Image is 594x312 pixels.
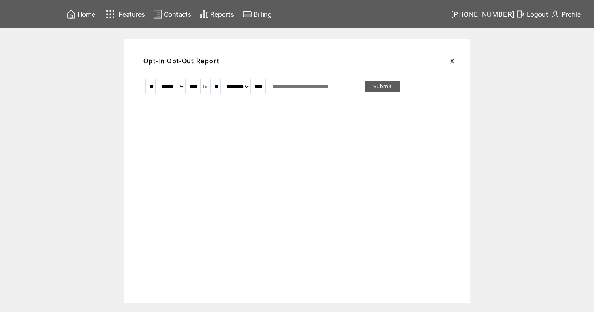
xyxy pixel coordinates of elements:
img: features.svg [103,8,117,21]
img: contacts.svg [153,9,162,19]
img: creidtcard.svg [243,9,252,19]
span: Profile [561,10,581,18]
span: [PHONE_NUMBER] [451,10,515,18]
a: Logout [515,8,549,20]
a: Home [65,8,96,20]
img: chart.svg [199,9,209,19]
img: profile.svg [550,9,560,19]
a: Billing [241,8,273,20]
a: Profile [549,8,582,20]
a: Submit [365,81,400,92]
span: Reports [210,10,234,18]
span: Contacts [164,10,191,18]
img: home.svg [66,9,76,19]
a: Contacts [152,8,192,20]
img: exit.svg [516,9,525,19]
a: Reports [198,8,235,20]
span: to [203,84,208,89]
span: Home [77,10,95,18]
a: Features [102,7,146,22]
span: Opt-In Opt-Out Report [143,57,220,65]
span: Billing [253,10,272,18]
span: Logout [527,10,548,18]
span: Features [119,10,145,18]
